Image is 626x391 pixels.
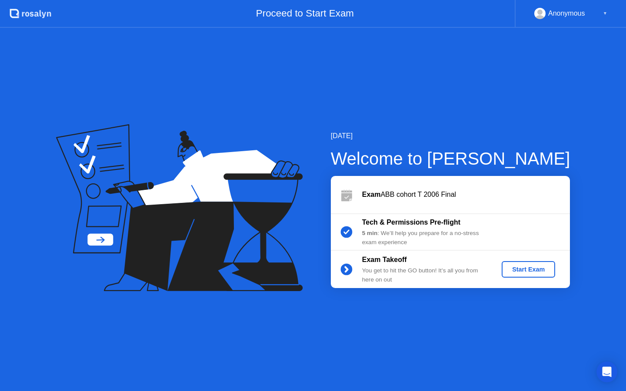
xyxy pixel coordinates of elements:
div: Welcome to [PERSON_NAME] [331,146,570,172]
div: You get to hit the GO button! It’s all you from here on out [362,266,487,284]
div: ABB cohort T 2006 Final [362,189,570,200]
div: Open Intercom Messenger [596,361,617,382]
b: Exam Takeoff [362,256,407,263]
div: Anonymous [548,8,585,19]
b: 5 min [362,230,378,236]
b: Exam [362,191,381,198]
div: [DATE] [331,131,570,141]
div: Start Exam [505,266,552,273]
button: Start Exam [502,261,555,278]
b: Tech & Permissions Pre-flight [362,219,460,226]
div: : We’ll help you prepare for a no-stress exam experience [362,229,487,247]
div: ▼ [603,8,607,19]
